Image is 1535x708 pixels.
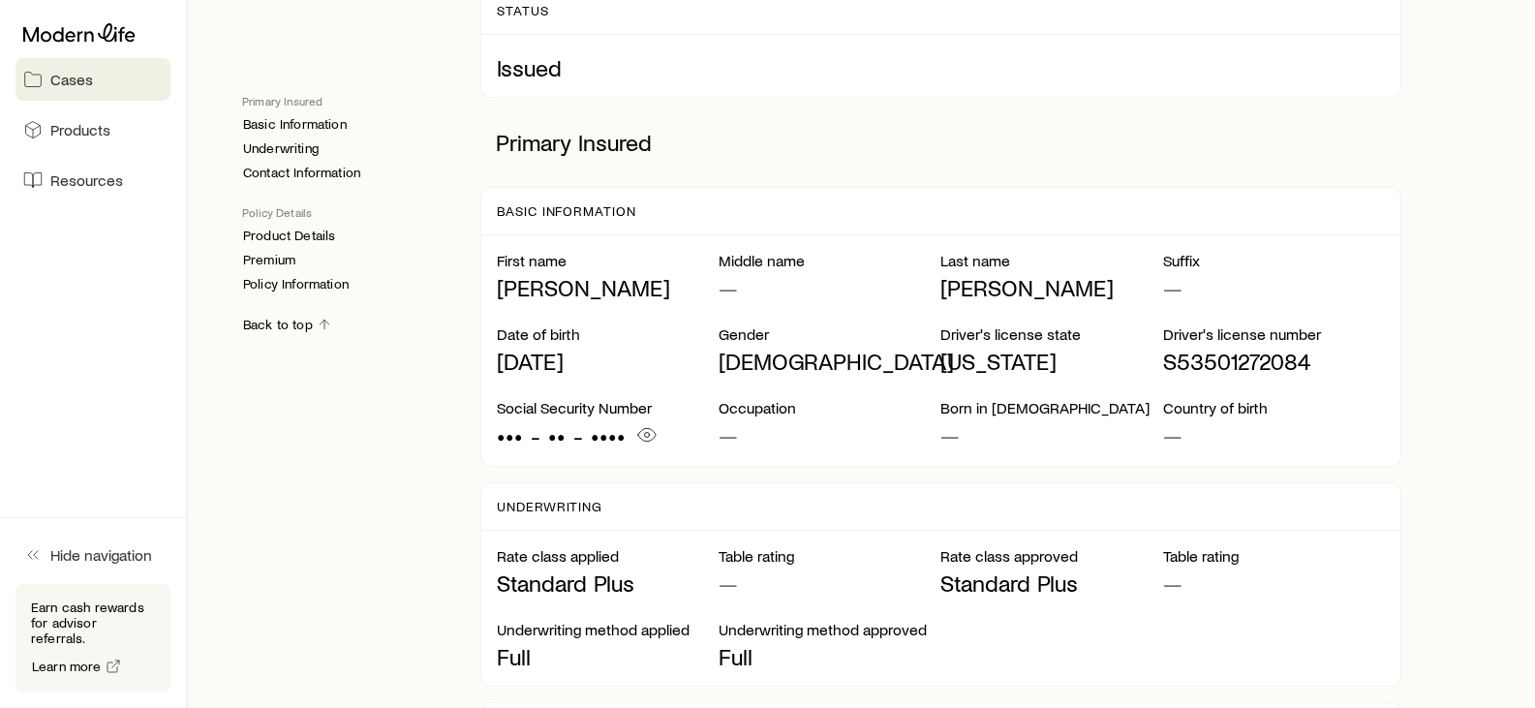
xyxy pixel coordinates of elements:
[1163,324,1385,344] p: Driver's license number
[719,546,940,566] p: Table rating
[497,324,719,344] p: Date of birth
[940,421,1162,448] p: —
[50,120,110,139] span: Products
[480,113,1401,171] p: Primary Insured
[719,398,940,417] p: Occupation
[940,569,1162,597] p: Standard Plus
[719,643,940,670] p: Full
[497,499,603,514] p: Underwriting
[1163,274,1385,301] p: —
[50,170,123,190] span: Resources
[1163,398,1385,417] p: Country of birth
[497,620,719,639] p: Underwriting method applied
[242,165,361,181] a: Contact Information
[719,274,940,301] p: —
[1163,421,1385,448] p: —
[242,93,449,108] p: Primary Insured
[242,228,336,244] a: Product Details
[940,398,1162,417] p: Born in [DEMOGRAPHIC_DATA]
[497,3,549,18] p: Status
[531,422,540,449] span: -
[719,251,940,270] p: Middle name
[15,159,170,201] a: Resources
[719,620,940,639] p: Underwriting method approved
[591,422,626,449] span: ••••
[15,108,170,151] a: Products
[1163,546,1385,566] p: Table rating
[1163,348,1385,375] p: S53501272084
[31,600,155,646] p: Earn cash rewards for advisor referrals.
[497,274,719,301] p: [PERSON_NAME]
[15,584,170,693] div: Earn cash rewards for advisor referrals.Learn more
[497,251,719,270] p: First name
[1163,251,1385,270] p: Suffix
[242,116,348,133] a: Basic Information
[719,348,940,375] p: [DEMOGRAPHIC_DATA]
[497,569,719,597] p: Standard Plus
[940,348,1162,375] p: [US_STATE]
[497,546,719,566] p: Rate class applied
[497,643,719,670] p: Full
[548,422,566,449] span: ••
[940,546,1162,566] p: Rate class approved
[242,316,333,334] a: Back to top
[50,545,152,565] span: Hide navigation
[32,660,102,673] span: Learn more
[15,534,170,576] button: Hide navigation
[242,276,350,292] a: Policy Information
[15,58,170,101] a: Cases
[719,421,940,448] p: —
[1163,569,1385,597] p: —
[940,251,1162,270] p: Last name
[242,252,296,268] a: Premium
[719,569,940,597] p: —
[242,140,320,157] a: Underwriting
[242,204,449,220] p: Policy Details
[940,324,1162,344] p: Driver's license state
[719,324,940,344] p: Gender
[497,422,523,449] span: •••
[497,203,636,219] p: Basic Information
[497,54,1385,81] p: Issued
[940,274,1162,301] p: [PERSON_NAME]
[497,348,719,375] p: [DATE]
[573,422,583,449] span: -
[497,398,719,417] p: Social Security Number
[50,70,93,89] span: Cases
